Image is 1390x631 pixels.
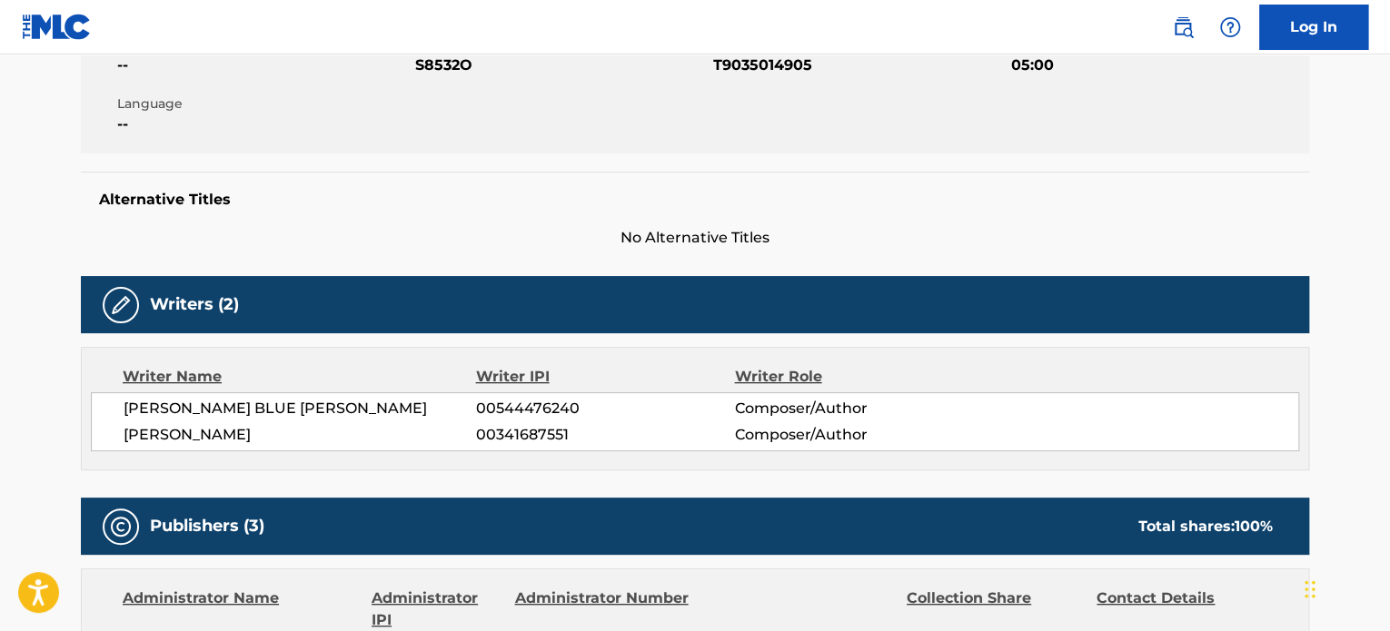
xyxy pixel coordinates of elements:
span: -- [117,54,411,76]
div: Writer Role [734,366,969,388]
div: Drag [1305,562,1316,616]
span: 00544476240 [476,398,734,419]
div: Administrator Number [514,587,690,631]
span: Composer/Author [734,424,969,446]
div: Total shares: [1138,516,1273,537]
span: S8532O [415,54,709,76]
h5: Publishers (3) [150,516,264,537]
div: Administrator Name [123,587,358,631]
div: Writer Name [123,366,476,388]
img: Writers [110,294,132,316]
span: Language [117,94,411,113]
span: -- [117,113,411,135]
span: 100 % [1235,518,1273,535]
a: Log In [1259,5,1368,50]
div: Collection Share [907,587,1083,631]
div: Contact Details [1097,587,1273,631]
span: 00341687551 [476,424,734,446]
div: Administrator IPI [372,587,501,631]
h5: Writers (2) [150,294,239,315]
div: Help [1212,9,1248,45]
img: Publishers [110,516,132,537]
img: help [1219,16,1241,38]
span: [PERSON_NAME] BLUE [PERSON_NAME] [124,398,476,419]
span: T9035014905 [713,54,1007,76]
span: No Alternative Titles [81,227,1309,249]
img: search [1172,16,1194,38]
span: [PERSON_NAME] [124,424,476,446]
span: 05:00 [1011,54,1305,76]
h5: Alternative Titles [99,191,1291,209]
iframe: Chat Widget [1299,544,1390,631]
img: MLC Logo [22,14,92,40]
div: Writer IPI [476,366,735,388]
span: Composer/Author [734,398,969,419]
a: Public Search [1165,9,1201,45]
